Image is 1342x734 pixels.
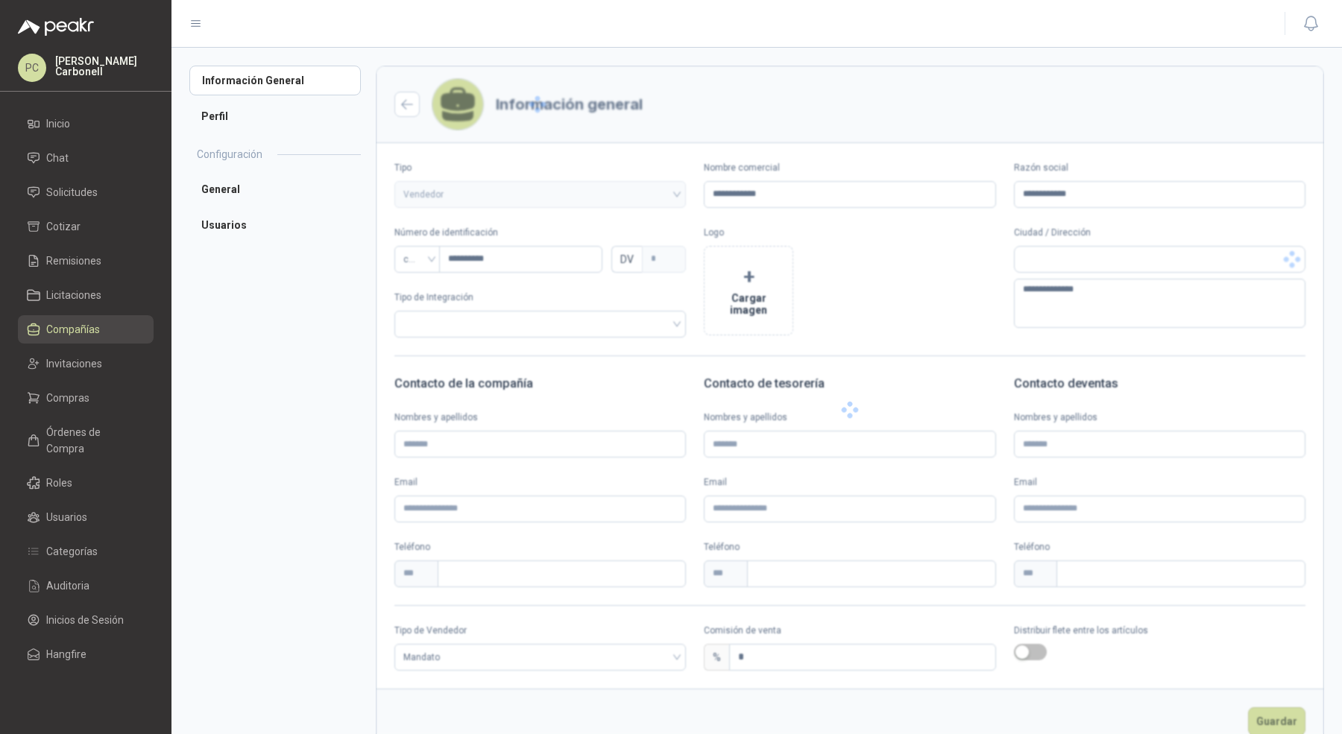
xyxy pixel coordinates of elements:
span: Roles [46,475,72,491]
a: Categorías [18,537,154,566]
span: Remisiones [46,253,101,269]
img: Logo peakr [18,18,94,36]
a: Cotizar [18,212,154,241]
a: Información General [189,66,361,95]
a: Compañías [18,315,154,344]
a: General [189,174,361,204]
a: Hangfire [18,640,154,668]
span: Órdenes de Compra [46,424,139,457]
a: Remisiones [18,247,154,275]
span: Auditoria [46,578,89,594]
span: Usuarios [46,509,87,525]
span: Chat [46,150,69,166]
a: Roles [18,469,154,497]
span: Inicio [46,116,70,132]
a: Auditoria [18,572,154,600]
a: Inicios de Sesión [18,606,154,634]
span: Inicios de Sesión [46,612,124,628]
a: Órdenes de Compra [18,418,154,463]
div: PC [18,54,46,82]
span: Invitaciones [46,355,102,372]
span: Compañías [46,321,100,338]
a: Compras [18,384,154,412]
span: Compras [46,390,89,406]
a: Usuarios [18,503,154,531]
h2: Configuración [197,146,262,162]
a: Licitaciones [18,281,154,309]
a: Solicitudes [18,178,154,206]
span: Cotizar [46,218,81,235]
a: Invitaciones [18,349,154,378]
span: Categorías [46,543,98,560]
a: Inicio [18,110,154,138]
span: Solicitudes [46,184,98,200]
a: Perfil [189,101,361,131]
span: Hangfire [46,646,86,662]
a: Chat [18,144,154,172]
a: Usuarios [189,210,361,240]
span: Licitaciones [46,287,101,303]
p: [PERSON_NAME] Carbonell [55,56,154,77]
